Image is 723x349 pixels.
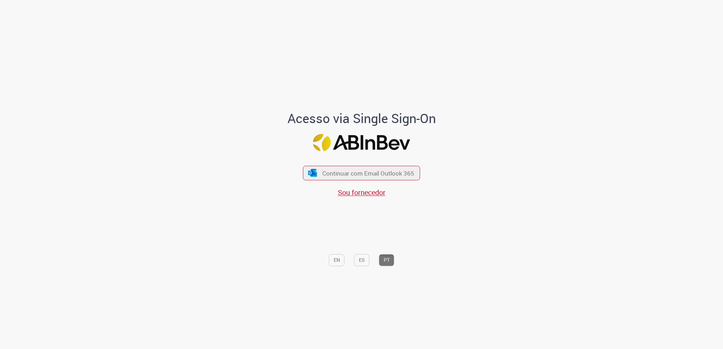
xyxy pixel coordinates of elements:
button: ícone Azure/Microsoft 360 Continuar com Email Outlook 365 [303,166,420,180]
h1: Acesso via Single Sign-On [263,111,460,126]
span: Continuar com Email Outlook 365 [322,169,414,177]
button: ES [354,254,369,266]
img: Logo ABInBev [313,134,410,151]
button: PT [379,254,394,266]
button: EN [329,254,345,266]
img: ícone Azure/Microsoft 360 [307,169,317,177]
a: Sou fornecedor [338,188,385,198]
